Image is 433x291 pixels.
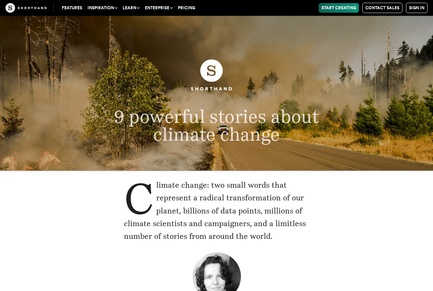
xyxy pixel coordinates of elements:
button: Learn [120,3,142,13]
img: The Craft [5,3,47,13]
a: Start Creating [319,3,359,13]
p: Climate change: two small words that represent a radical transformation of our planet, billions o... [124,179,309,243]
a: Contact Sales [362,3,402,13]
a: Sign in [406,3,428,13]
span: 9 powerful stories about climate change [114,106,319,145]
button: Inspiration [85,3,120,13]
a: Pricing [175,3,198,13]
a: Features [59,3,85,13]
button: Enterprise [142,3,175,13]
